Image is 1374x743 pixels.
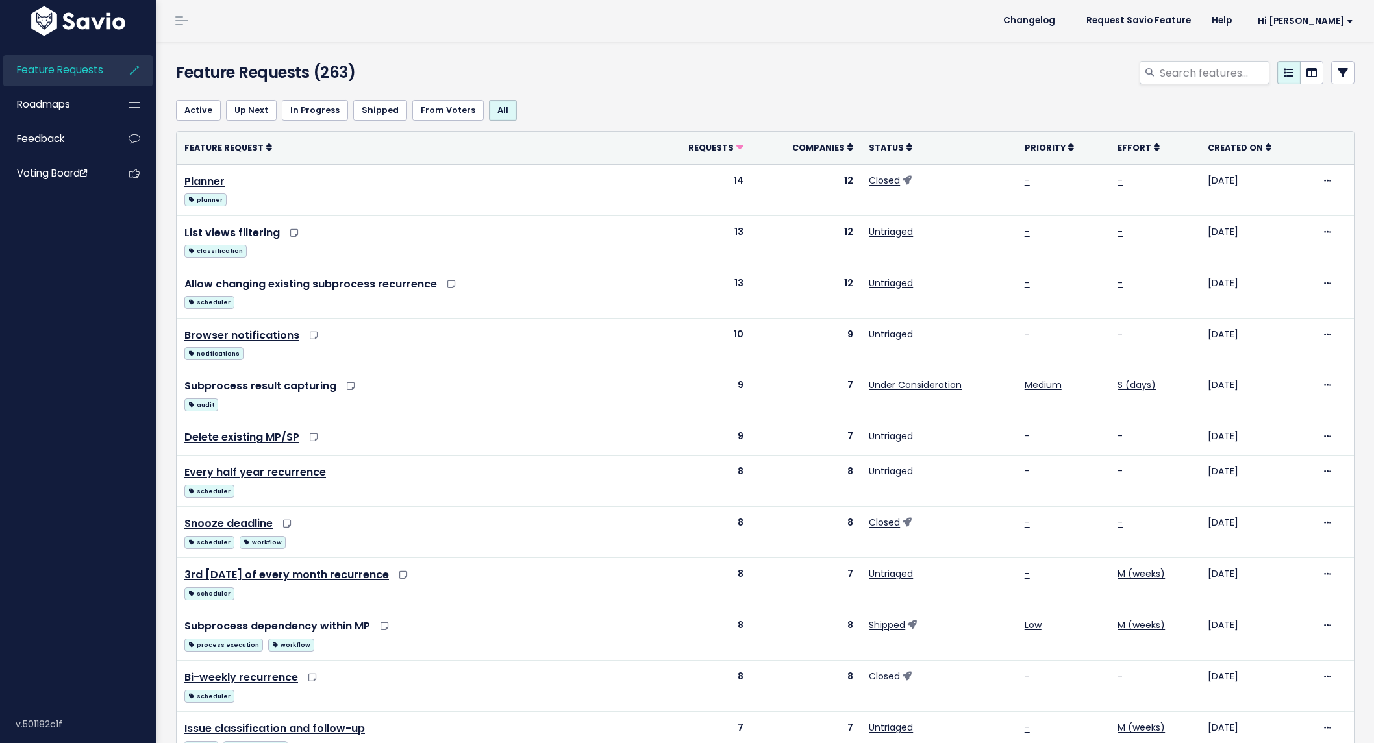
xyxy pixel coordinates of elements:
[1200,164,1314,215] td: [DATE]
[17,97,70,111] span: Roadmaps
[1025,670,1030,683] a: -
[1118,328,1123,341] a: -
[1200,267,1314,318] td: [DATE]
[1025,567,1030,580] a: -
[1200,507,1314,558] td: [DATE]
[1200,369,1314,420] td: [DATE]
[1025,141,1074,154] a: Priority
[184,141,272,154] a: Feature Request
[1200,609,1314,661] td: [DATE]
[240,533,286,550] a: workflow
[16,707,156,741] div: v.501182c1f
[1200,661,1314,712] td: [DATE]
[650,456,751,507] td: 8
[650,507,751,558] td: 8
[184,276,437,291] a: Allow changing existing subprocess recurrence
[489,100,517,121] a: All
[282,100,348,121] a: In Progress
[650,661,751,712] td: 8
[1118,567,1165,580] a: M (weeks)
[184,225,280,240] a: List views filtering
[869,378,962,391] a: Under Consideration
[184,485,234,498] span: scheduler
[751,318,861,369] td: 9
[3,55,108,85] a: Feature Requests
[184,465,326,480] a: Every half year recurrence
[1025,516,1030,529] a: -
[1118,276,1123,289] a: -
[184,639,263,652] span: process execution
[184,174,225,189] a: Planner
[650,164,751,215] td: 14
[1118,721,1165,734] a: M (weeks)
[17,166,87,180] span: Voting Board
[1118,225,1123,238] a: -
[1003,16,1055,25] span: Changelog
[1118,174,1123,187] a: -
[650,420,751,456] td: 9
[869,276,913,289] a: Untriaged
[751,164,861,215] td: 12
[17,63,103,77] span: Feature Requests
[184,721,365,736] a: Issue classification and follow-up
[751,609,861,661] td: 8
[869,225,913,238] a: Untriaged
[1208,142,1263,153] span: Created On
[650,609,751,661] td: 8
[268,636,314,652] a: workflow
[869,174,900,187] a: Closed
[751,215,861,267] td: 12
[751,507,861,558] td: 8
[353,100,407,121] a: Shipped
[17,132,64,145] span: Feedback
[1201,11,1242,30] a: Help
[751,456,861,507] td: 8
[184,482,234,498] a: scheduler
[184,142,264,153] span: Feature Request
[184,293,234,310] a: scheduler
[1258,16,1353,26] span: Hi [PERSON_NAME]
[751,267,861,318] td: 12
[176,100,1355,121] ul: Filter feature requests
[1025,378,1062,391] a: Medium
[184,618,370,633] a: Subprocess dependency within MP
[184,536,234,549] span: scheduler
[1158,61,1269,84] input: Search features...
[184,396,218,412] a: audit
[184,347,244,360] span: notifications
[869,465,913,478] a: Untriaged
[1118,378,1156,391] a: S (days)
[1200,420,1314,456] td: [DATE]
[184,687,234,703] a: scheduler
[869,328,913,341] a: Untriaged
[184,345,244,361] a: notifications
[1118,516,1123,529] a: -
[1025,225,1030,238] a: -
[792,141,853,154] a: Companies
[3,90,108,119] a: Roadmaps
[184,430,299,445] a: Delete existing MP/SP
[1118,670,1123,683] a: -
[184,296,234,309] span: scheduler
[1200,318,1314,369] td: [DATE]
[240,536,286,549] span: workflow
[1118,618,1165,631] a: M (weeks)
[1025,276,1030,289] a: -
[184,245,247,258] span: classification
[412,100,484,121] a: From Voters
[1200,456,1314,507] td: [DATE]
[869,670,900,683] a: Closed
[184,587,234,600] span: scheduler
[176,100,221,121] a: Active
[176,61,556,84] h4: Feature Requests (263)
[1025,618,1042,631] a: Low
[1208,141,1271,154] a: Created On
[1025,142,1066,153] span: Priority
[1118,430,1123,443] a: -
[1025,430,1030,443] a: -
[184,690,234,703] span: scheduler
[869,721,913,734] a: Untriaged
[1118,465,1123,478] a: -
[869,430,913,443] a: Untriaged
[184,533,234,550] a: scheduler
